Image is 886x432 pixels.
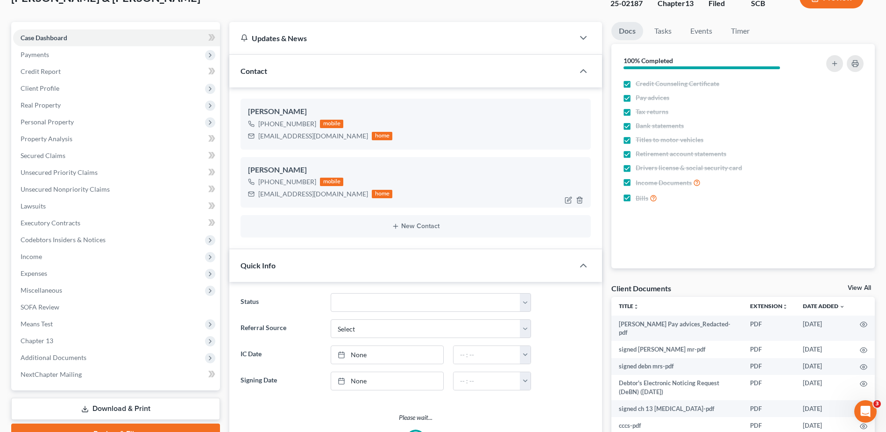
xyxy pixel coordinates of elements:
[21,236,106,244] span: Codebtors Insiders & Notices
[21,370,82,378] span: NextChapter Mailing
[21,219,80,227] span: Executory Contracts
[795,358,852,375] td: [DATE]
[21,185,110,193] span: Unsecured Nonpriority Claims
[848,285,871,291] a: View All
[611,316,743,341] td: [PERSON_NAME] Pay advices_Redacted-pdf
[795,316,852,341] td: [DATE]
[743,316,795,341] td: PDF
[21,67,61,75] span: Credit Report
[636,194,648,203] span: Bills
[21,320,53,328] span: Means Test
[636,79,719,88] span: Credit Counseling Certificate
[743,341,795,358] td: PDF
[241,33,563,43] div: Updates & News
[21,202,46,210] span: Lawsuits
[241,261,276,270] span: Quick Info
[320,178,343,186] div: mobile
[13,164,220,181] a: Unsecured Priority Claims
[611,341,743,358] td: signed [PERSON_NAME] mr-pdf
[636,149,726,158] span: Retirement account statements
[795,375,852,401] td: [DATE]
[743,400,795,417] td: PDF
[611,375,743,401] td: Debtor's Electronic Noticing Request (DeBN) ([DATE])
[258,189,368,199] div: [EMAIL_ADDRESS][DOMAIN_NAME]
[372,190,392,198] div: home
[854,400,877,423] iframe: Intercom live chat
[21,135,72,143] span: Property Analysis
[611,283,671,293] div: Client Documents
[647,22,679,40] a: Tasks
[723,22,757,40] a: Timer
[13,198,220,215] a: Lawsuits
[21,168,98,176] span: Unsecured Priority Claims
[258,177,316,187] div: [PHONE_NUMBER]
[248,223,583,230] button: New Contact
[611,22,643,40] a: Docs
[839,304,845,310] i: expand_more
[21,353,86,361] span: Additional Documents
[636,121,684,130] span: Bank statements
[21,286,62,294] span: Miscellaneous
[248,165,583,176] div: [PERSON_NAME]
[13,366,220,383] a: NextChapter Mailing
[873,400,881,408] span: 3
[782,304,788,310] i: unfold_more
[21,337,53,345] span: Chapter 13
[258,119,316,129] div: [PHONE_NUMBER]
[803,302,845,310] a: Date Added expand_more
[11,398,220,420] a: Download & Print
[636,107,668,116] span: Tax returns
[13,29,220,46] a: Case Dashboard
[750,302,788,310] a: Extensionunfold_more
[21,269,47,277] span: Expenses
[636,163,742,173] span: Drivers license & social security card
[236,293,326,312] label: Status
[331,372,443,390] a: None
[236,346,326,364] label: IC Date
[21,84,59,92] span: Client Profile
[331,346,443,364] a: None
[248,106,583,117] div: [PERSON_NAME]
[454,372,520,390] input: -- : --
[13,147,220,164] a: Secured Claims
[21,118,74,126] span: Personal Property
[633,304,639,310] i: unfold_more
[743,375,795,401] td: PDF
[21,50,49,58] span: Payments
[795,400,852,417] td: [DATE]
[21,252,42,260] span: Income
[21,101,61,109] span: Real Property
[241,413,591,422] p: Please wait...
[13,299,220,316] a: SOFA Review
[13,130,220,147] a: Property Analysis
[236,372,326,390] label: Signing Date
[236,319,326,338] label: Referral Source
[683,22,720,40] a: Events
[611,400,743,417] td: signed ch 13 [MEDICAL_DATA]-pdf
[21,151,65,159] span: Secured Claims
[636,135,703,144] span: Titles to motor vehicles
[636,93,669,102] span: Pay advices
[636,178,692,187] span: Income Documents
[320,120,343,128] div: mobile
[611,358,743,375] td: signed debn mrs-pdf
[241,66,267,75] span: Contact
[795,341,852,358] td: [DATE]
[454,346,520,364] input: -- : --
[21,303,59,311] span: SOFA Review
[13,181,220,198] a: Unsecured Nonpriority Claims
[21,34,67,42] span: Case Dashboard
[743,358,795,375] td: PDF
[13,215,220,231] a: Executory Contracts
[258,131,368,141] div: [EMAIL_ADDRESS][DOMAIN_NAME]
[372,132,392,140] div: home
[624,57,673,65] strong: 100% Completed
[619,302,639,310] a: Titleunfold_more
[13,63,220,80] a: Credit Report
